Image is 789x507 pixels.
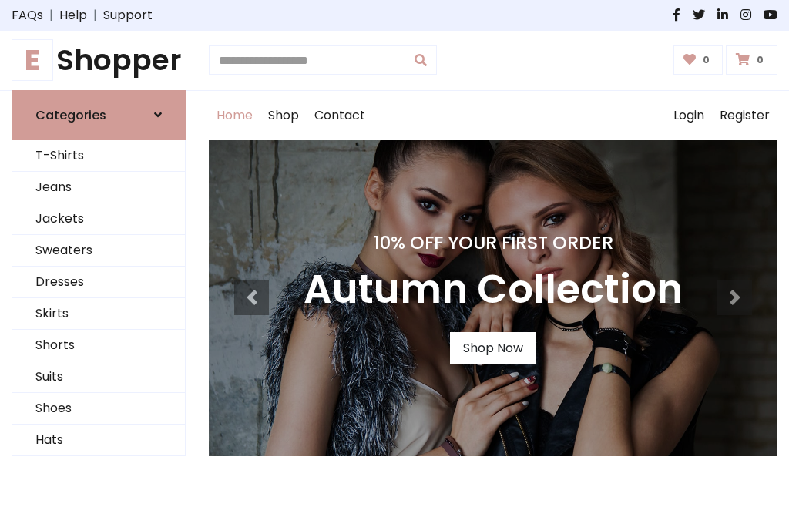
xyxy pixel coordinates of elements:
a: EShopper [12,43,186,78]
h4: 10% Off Your First Order [304,232,683,253]
a: Shorts [12,330,185,361]
span: | [87,6,103,25]
a: Hats [12,425,185,456]
a: 0 [673,45,724,75]
a: Register [712,91,777,140]
span: 0 [699,53,713,67]
a: Skirts [12,298,185,330]
h1: Shopper [12,43,186,78]
a: 0 [726,45,777,75]
a: Sweaters [12,235,185,267]
a: Shop Now [450,332,536,364]
a: T-Shirts [12,140,185,172]
a: Support [103,6,153,25]
a: FAQs [12,6,43,25]
a: Jeans [12,172,185,203]
span: 0 [753,53,767,67]
a: Contact [307,91,373,140]
a: Shop [260,91,307,140]
span: E [12,39,53,81]
h6: Categories [35,108,106,123]
a: Shoes [12,393,185,425]
a: Login [666,91,712,140]
a: Help [59,6,87,25]
a: Home [209,91,260,140]
a: Dresses [12,267,185,298]
span: | [43,6,59,25]
h3: Autumn Collection [304,266,683,314]
a: Jackets [12,203,185,235]
a: Categories [12,90,186,140]
a: Suits [12,361,185,393]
